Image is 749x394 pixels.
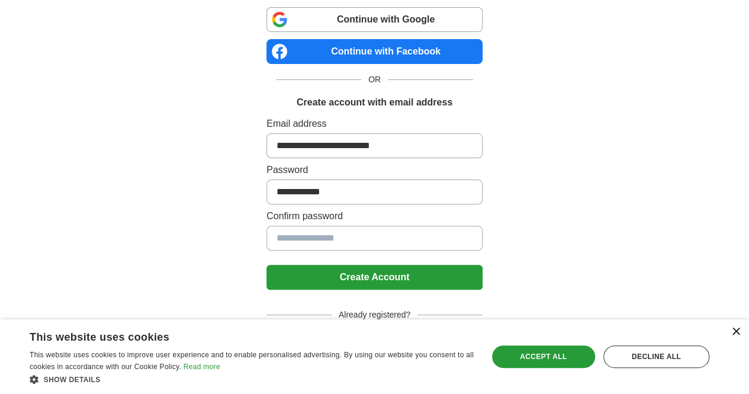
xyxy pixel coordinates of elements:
label: Password [266,163,483,177]
span: OR [361,73,388,86]
div: Show details [30,373,474,385]
div: This website uses cookies [30,326,445,344]
span: This website uses cookies to improve user experience and to enable personalised advertising. By u... [30,351,474,371]
span: Show details [44,376,101,384]
div: Accept all [492,345,595,368]
button: Create Account [266,265,483,290]
label: Confirm password [266,209,483,223]
a: Read more, opens a new window [184,363,220,371]
h1: Create account with email address [297,95,452,110]
span: Already registered? [332,309,417,321]
label: Email address [266,117,483,131]
a: Continue with Facebook [266,39,483,64]
div: Decline all [603,345,709,368]
div: Close [731,328,740,337]
a: Continue with Google [266,7,483,32]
